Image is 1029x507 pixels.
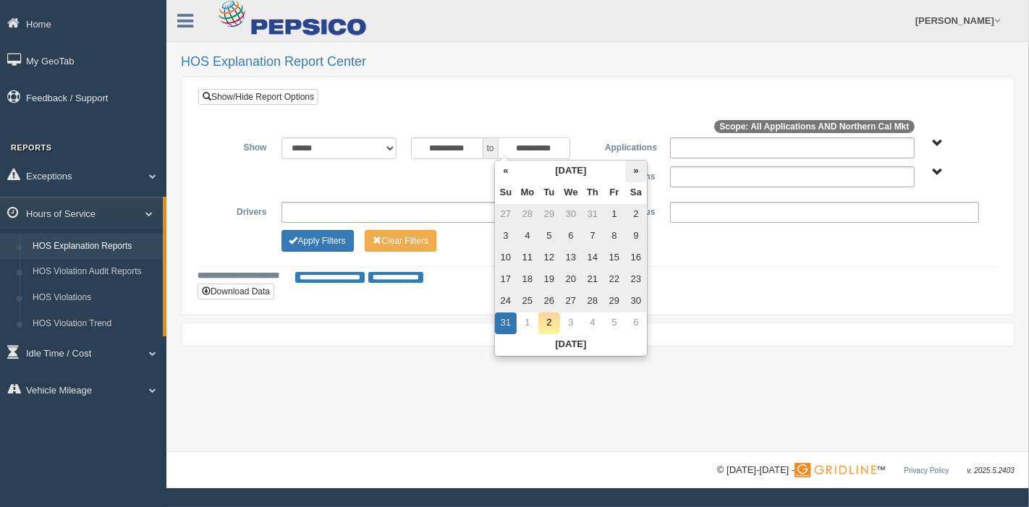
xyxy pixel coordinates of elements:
td: 5 [538,226,560,247]
a: HOS Violations [26,285,163,311]
td: 24 [495,291,517,312]
span: Scope: All Applications AND Northern Cal Mkt [714,120,914,133]
th: We [560,182,582,204]
td: 21 [582,269,604,291]
td: 27 [495,204,517,226]
td: 9 [625,226,647,247]
td: 30 [625,291,647,312]
td: 5 [604,312,625,334]
th: » [625,161,647,182]
td: 31 [495,312,517,334]
td: 31 [582,204,604,226]
td: 7 [582,226,604,247]
td: 19 [538,269,560,291]
td: 8 [604,226,625,247]
td: 28 [517,204,538,226]
label: Applications [598,137,663,155]
td: 15 [604,247,625,269]
td: 3 [495,226,517,247]
th: Th [582,182,604,204]
th: Mo [517,182,538,204]
th: « [495,161,517,182]
td: 29 [538,204,560,226]
td: 27 [560,291,582,312]
th: Sa [625,182,647,204]
a: Privacy Policy [904,466,949,474]
th: [DATE] [517,161,625,182]
td: 23 [625,269,647,291]
label: Show [209,137,274,155]
td: 13 [560,247,582,269]
a: HOS Violation Trend [26,311,163,337]
button: Change Filter Options [281,230,354,252]
button: Download Data [198,284,274,299]
td: 30 [560,204,582,226]
td: 10 [495,247,517,269]
td: 4 [517,226,538,247]
span: v. 2025.5.2403 [967,466,1015,474]
td: 3 [560,312,582,334]
span: to [483,137,498,159]
td: 2 [625,204,647,226]
td: 18 [517,269,538,291]
td: 25 [517,291,538,312]
td: 12 [538,247,560,269]
div: © [DATE]-[DATE] - ™ [717,463,1015,478]
td: 1 [604,204,625,226]
td: 17 [495,269,517,291]
td: 4 [582,312,604,334]
td: 26 [538,291,560,312]
td: 20 [560,269,582,291]
th: [DATE] [495,334,647,356]
a: HOS Violation Audit Reports [26,259,163,285]
td: 16 [625,247,647,269]
a: Show/Hide Report Options [198,89,318,105]
td: 29 [604,291,625,312]
td: 28 [582,291,604,312]
button: Change Filter Options [365,230,436,252]
th: Tu [538,182,560,204]
td: 22 [604,269,625,291]
img: Gridline [795,463,876,477]
h2: HOS Explanation Report Center [181,55,1015,69]
a: HOS Explanation Reports [26,234,163,260]
th: Fr [604,182,625,204]
td: 14 [582,247,604,269]
label: Drivers [209,202,274,219]
td: 1 [517,312,538,334]
th: Su [495,182,517,204]
td: 2 [538,312,560,334]
td: 6 [625,312,647,334]
td: 6 [560,226,582,247]
td: 11 [517,247,538,269]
